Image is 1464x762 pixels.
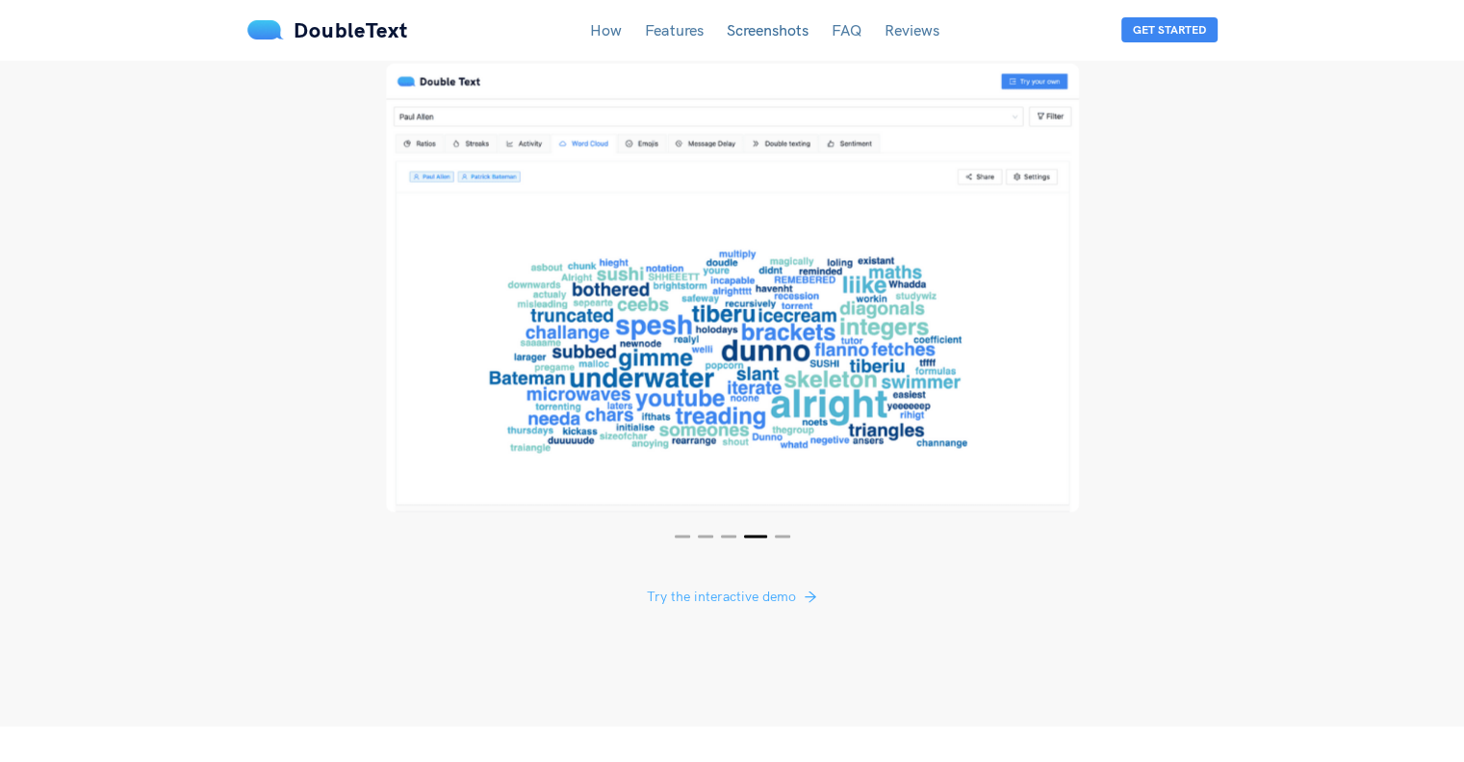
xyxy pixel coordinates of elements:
a: Reviews [885,20,939,39]
span: DoubleText [294,16,408,43]
button: 3 [721,535,736,538]
a: How [590,20,622,39]
button: 4 [744,535,767,538]
button: 5 [775,535,790,538]
a: DoubleText [247,16,408,43]
button: Try the interactive demoarrow-right [631,580,833,611]
button: 2 [698,535,713,538]
button: Get Started [1121,17,1218,42]
span: arrow-right [804,590,817,605]
a: Features [645,20,704,39]
a: Screenshots [727,20,809,39]
a: FAQ [832,20,861,39]
button: 1 [675,535,690,538]
img: mS3x8y1f88AAAAABJRU5ErkJggg== [247,20,284,39]
span: Try the interactive demo [647,585,796,606]
a: Try the interactive demoarrow-right [631,565,833,611]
